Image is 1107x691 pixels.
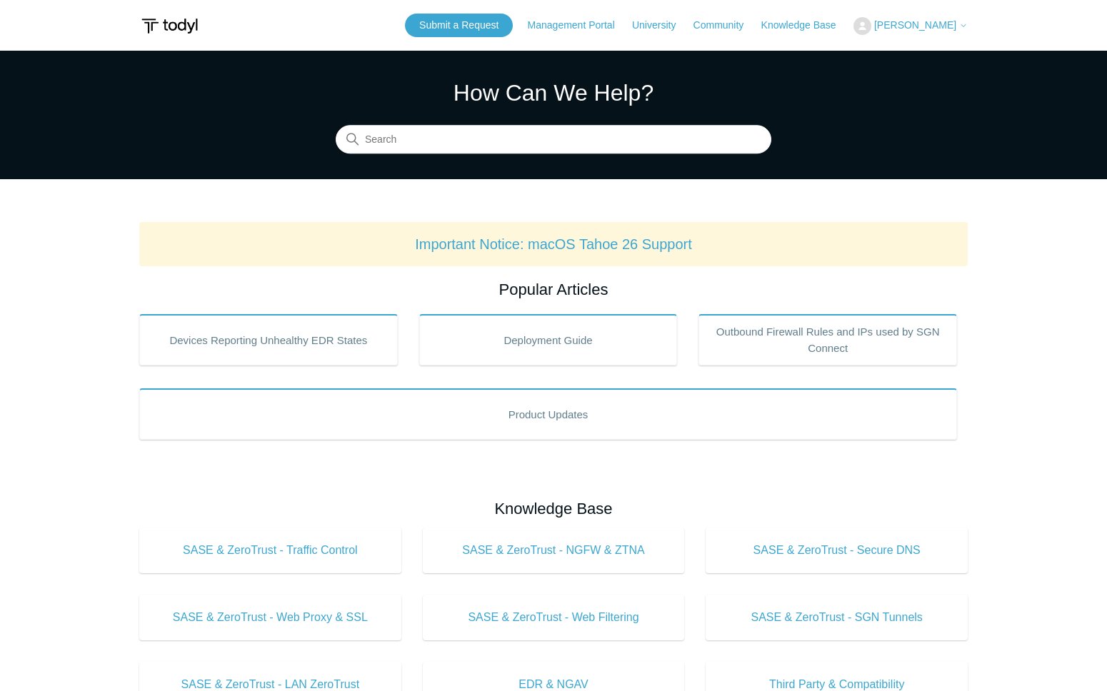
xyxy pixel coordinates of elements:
[139,278,968,301] h2: Popular Articles
[706,595,968,640] a: SASE & ZeroTrust - SGN Tunnels
[444,542,663,559] span: SASE & ZeroTrust - NGFW & ZTNA
[853,17,968,35] button: [PERSON_NAME]
[139,497,968,520] h2: Knowledge Base
[528,18,629,33] a: Management Portal
[693,18,758,33] a: Community
[336,76,771,110] h1: How Can We Help?
[727,542,946,559] span: SASE & ZeroTrust - Secure DNS
[419,314,678,365] a: Deployment Guide
[727,609,946,626] span: SASE & ZeroTrust - SGN Tunnels
[405,14,513,37] a: Submit a Request
[444,609,663,626] span: SASE & ZeroTrust - Web Filtering
[139,13,200,39] img: Todyl Support Center Help Center home page
[139,314,398,365] a: Devices Reporting Unhealthy EDR States
[139,595,401,640] a: SASE & ZeroTrust - Web Proxy & SSL
[706,528,968,573] a: SASE & ZeroTrust - Secure DNS
[698,314,957,365] a: Outbound Firewall Rules and IPs used by SGN Connect
[423,528,685,573] a: SASE & ZeroTrust - NGFW & ZTNA
[632,18,690,33] a: University
[415,236,692,252] a: Important Notice: macOS Tahoe 26 Support
[139,388,957,440] a: Product Updates
[336,126,771,154] input: Search
[423,595,685,640] a: SASE & ZeroTrust - Web Filtering
[161,609,380,626] span: SASE & ZeroTrust - Web Proxy & SSL
[874,19,956,31] span: [PERSON_NAME]
[161,542,380,559] span: SASE & ZeroTrust - Traffic Control
[139,528,401,573] a: SASE & ZeroTrust - Traffic Control
[761,18,851,33] a: Knowledge Base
